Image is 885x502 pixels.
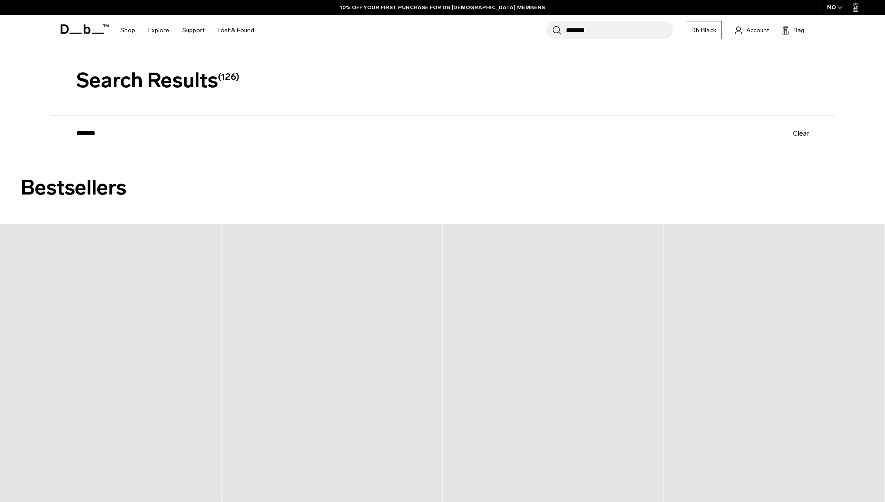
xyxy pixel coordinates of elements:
span: (126) [218,71,239,82]
a: Explore [148,15,169,46]
a: Support [182,15,204,46]
a: Db Black [686,21,722,39]
span: Search Results [76,68,239,92]
a: Account [735,25,769,35]
a: Lost & Found [218,15,254,46]
nav: Main Navigation [114,15,261,46]
button: Clear [793,130,809,137]
a: Shop [120,15,135,46]
button: Bag [782,25,804,35]
span: Bag [793,26,804,35]
h2: Bestsellers [21,172,864,203]
a: 10% OFF YOUR FIRST PURCHASE FOR DB [DEMOGRAPHIC_DATA] MEMBERS [340,3,545,11]
span: Account [746,26,769,35]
